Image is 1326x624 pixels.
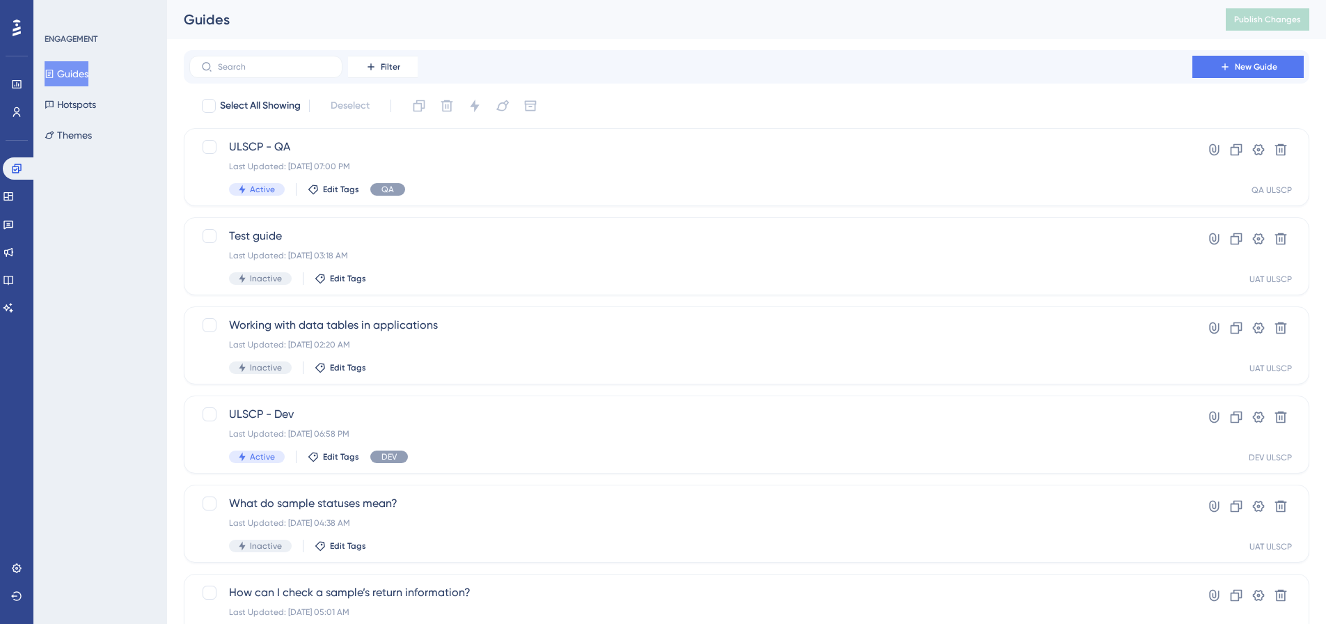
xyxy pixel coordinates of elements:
span: Select All Showing [220,97,301,114]
span: Filter [381,61,400,72]
span: Edit Tags [323,451,359,462]
div: DEV ULSCP [1249,452,1292,463]
span: What do sample statuses mean? [229,495,1153,512]
button: Edit Tags [315,540,366,552]
span: How can I check a sample’s return information? [229,584,1153,601]
div: Last Updated: [DATE] 06:58 PM [229,428,1153,439]
span: ULSCP - Dev [229,406,1153,423]
button: Filter [348,56,418,78]
div: UAT ULSCP [1249,541,1292,552]
span: Edit Tags [330,540,366,552]
div: ENGAGEMENT [45,33,97,45]
button: Edit Tags [315,362,366,373]
span: Active [250,451,275,462]
div: Last Updated: [DATE] 04:38 AM [229,517,1153,529]
span: Inactive [250,362,282,373]
button: New Guide [1192,56,1304,78]
button: Guides [45,61,88,86]
div: Last Updated: [DATE] 02:20 AM [229,339,1153,350]
span: Test guide [229,228,1153,244]
span: DEV [381,451,397,462]
button: Edit Tags [308,184,359,195]
button: Deselect [318,93,382,118]
div: Guides [184,10,1191,29]
div: QA ULSCP [1252,185,1292,196]
span: Publish Changes [1234,14,1301,25]
span: QA [381,184,394,195]
div: UAT ULSCP [1249,363,1292,374]
input: Search [218,62,331,72]
div: Last Updated: [DATE] 03:18 AM [229,250,1153,261]
span: Inactive [250,273,282,284]
span: ULSCP - QA [229,139,1153,155]
button: Hotspots [45,92,96,117]
span: Edit Tags [330,273,366,284]
span: Edit Tags [330,362,366,373]
button: Edit Tags [315,273,366,284]
button: Themes [45,123,92,148]
span: New Guide [1235,61,1277,72]
button: Edit Tags [308,451,359,462]
div: Last Updated: [DATE] 05:01 AM [229,607,1153,618]
span: Inactive [250,540,282,552]
span: Edit Tags [323,184,359,195]
div: UAT ULSCP [1249,274,1292,285]
div: Last Updated: [DATE] 07:00 PM [229,161,1153,172]
span: Working with data tables in applications [229,317,1153,334]
button: Publish Changes [1226,8,1309,31]
span: Active [250,184,275,195]
span: Deselect [331,97,370,114]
